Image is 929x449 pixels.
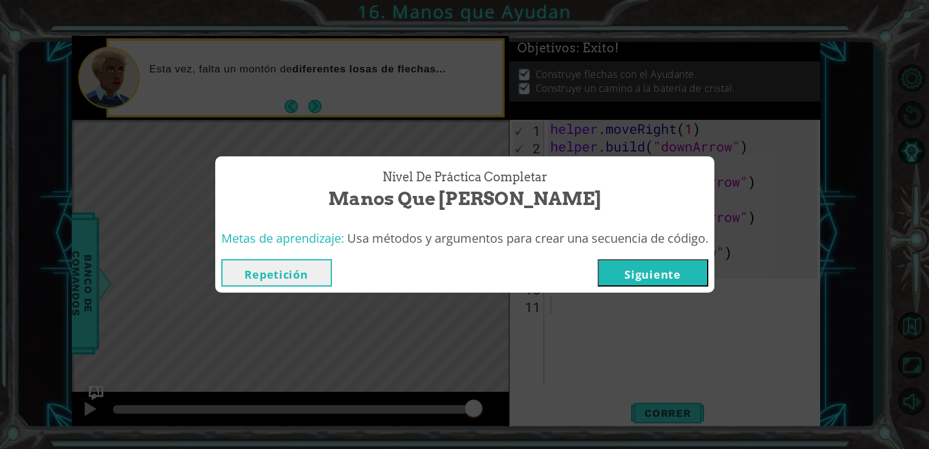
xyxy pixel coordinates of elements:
[382,169,547,186] span: Nivel de Práctica Completar
[221,230,344,246] span: Metas de aprendizaje:
[347,230,708,246] span: Usa métodos y argumentos para crear una secuencia de código.
[328,186,601,212] span: Manos que [PERSON_NAME]
[598,259,708,287] button: Siguiente
[221,259,332,287] button: Repetición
